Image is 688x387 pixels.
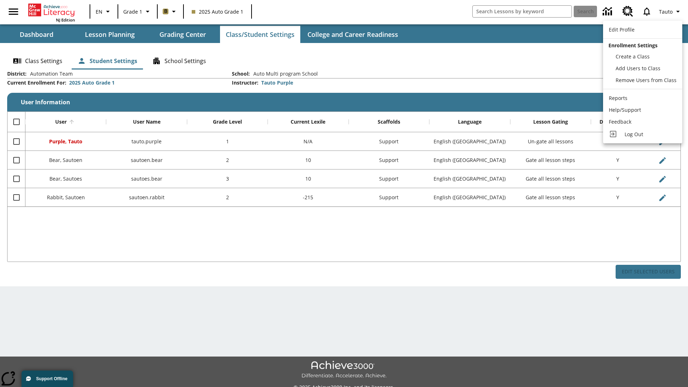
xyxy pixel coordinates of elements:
[609,118,631,125] span: Feedback
[625,131,643,138] span: Log Out
[616,65,660,72] span: Add Users to Class
[616,77,677,83] span: Remove Users from Class
[609,106,641,113] span: Help/Support
[609,95,627,101] span: Reports
[608,42,658,49] span: Enrollment Settings
[609,26,635,33] span: Edit Profile
[616,53,650,60] span: Create a Class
